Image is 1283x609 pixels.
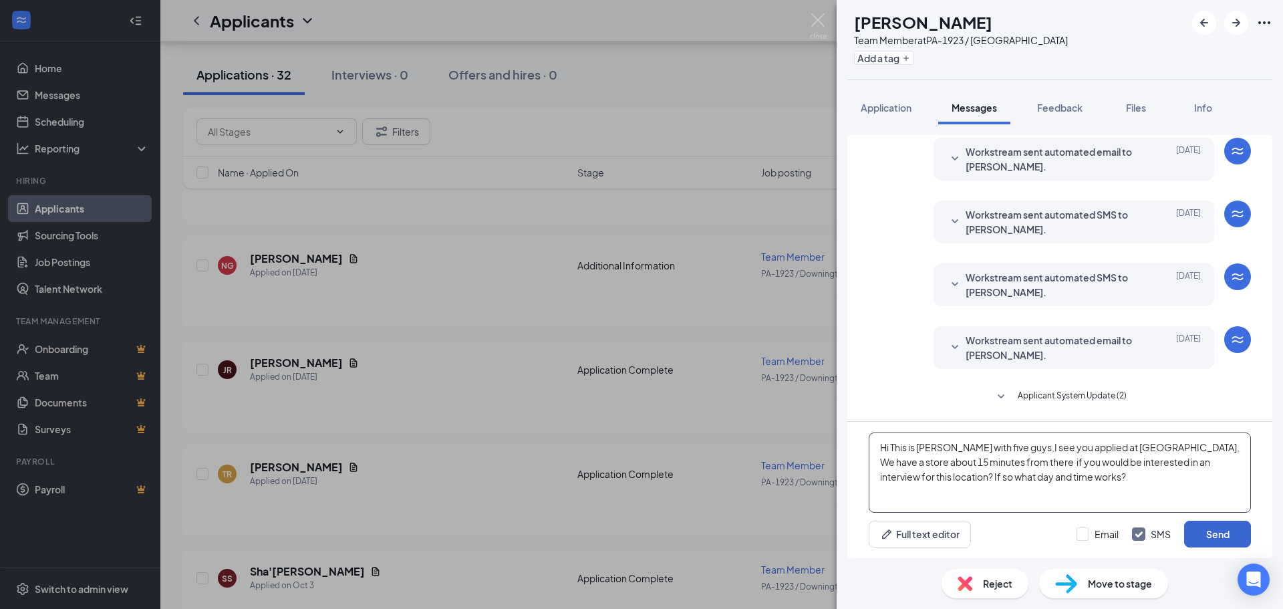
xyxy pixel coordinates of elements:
svg: WorkstreamLogo [1230,206,1246,222]
span: Files [1126,102,1146,114]
svg: WorkstreamLogo [1230,269,1246,285]
svg: Plus [902,54,910,62]
button: Send [1184,521,1251,547]
span: Feedback [1037,102,1083,114]
textarea: Hi This is [PERSON_NAME] with five guys,I see you applied at [GEOGRAPHIC_DATA], We have a store a... [869,433,1251,513]
svg: WorkstreamLogo [1230,332,1246,348]
span: [DATE] [1176,207,1201,237]
span: Move to stage [1088,576,1152,591]
svg: ArrowRight [1228,15,1244,31]
button: PlusAdd a tag [854,51,913,65]
span: Application [861,102,911,114]
span: [DATE] [1176,333,1201,362]
svg: Ellipses [1256,15,1272,31]
span: Workstream sent automated email to [PERSON_NAME]. [966,333,1141,362]
span: Reject [983,576,1012,591]
svg: SmallChevronDown [947,214,963,230]
svg: SmallChevronDown [993,389,1009,405]
button: Full text editorPen [869,521,971,547]
svg: SmallChevronDown [947,151,963,167]
span: [DATE] [1176,144,1201,174]
button: ArrowRight [1224,11,1248,35]
svg: Pen [880,527,893,541]
button: SmallChevronDownApplicant System Update (2) [993,389,1127,405]
div: Open Intercom Messenger [1238,564,1270,596]
svg: SmallChevronDown [947,277,963,293]
span: Workstream sent automated SMS to [PERSON_NAME]. [966,207,1141,237]
div: Team Member at PA-1923 / [GEOGRAPHIC_DATA] [854,33,1068,47]
span: Workstream sent automated email to [PERSON_NAME]. [966,144,1141,174]
span: Applicant System Update (2) [1018,389,1127,405]
span: Messages [952,102,997,114]
span: Info [1194,102,1212,114]
svg: WorkstreamLogo [1230,143,1246,159]
span: Workstream sent automated SMS to [PERSON_NAME]. [966,270,1141,299]
h1: [PERSON_NAME] [854,11,992,33]
svg: SmallChevronDown [947,340,963,356]
button: ArrowLeftNew [1192,11,1216,35]
span: [DATE] [1176,270,1201,299]
svg: ArrowLeftNew [1196,15,1212,31]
